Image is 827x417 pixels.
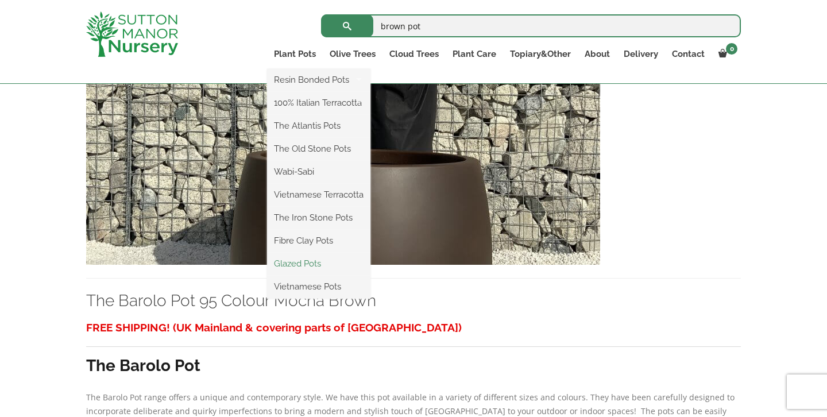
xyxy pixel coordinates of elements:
a: Topiary&Other [503,46,578,62]
a: Vietnamese Pots [267,278,370,295]
a: Glazed Pots [267,255,370,272]
a: 0 [712,46,741,62]
a: Plant Pots [267,46,323,62]
a: The Atlantis Pots [267,117,370,134]
span: 0 [726,43,737,55]
img: logo [86,11,178,57]
a: Contact [665,46,712,62]
a: The Barolo Pot 95 Colour Mocha Brown [86,291,376,310]
a: Fibre Clay Pots [267,232,370,249]
h3: FREE SHIPPING! (UK Mainland & covering parts of [GEOGRAPHIC_DATA]) [86,317,741,338]
a: About [578,46,617,62]
a: The Old Stone Pots [267,140,370,157]
a: Cloud Trees [382,46,446,62]
input: Search... [321,14,741,37]
a: 100% Italian Terracotta [267,94,370,111]
a: Vietnamese Terracotta [267,186,370,203]
img: The Barolo Pot 95 Colour Mocha Brown - IMG 8172 [86,18,600,265]
a: The Iron Stone Pots [267,209,370,226]
a: Wabi-Sabi [267,163,370,180]
a: Delivery [617,46,665,62]
a: Olive Trees [323,46,382,62]
strong: The Barolo Pot [86,356,200,375]
a: Plant Care [446,46,503,62]
a: The Barolo Pot 95 Colour Mocha Brown [86,135,600,146]
a: Resin Bonded Pots [267,71,370,88]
